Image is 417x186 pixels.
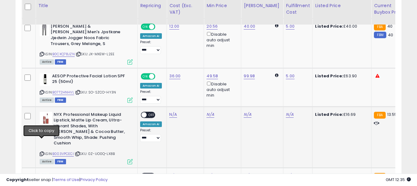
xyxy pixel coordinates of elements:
div: £63.90 [315,73,366,79]
b: Listed Price: [315,111,343,117]
span: FBM [55,98,66,103]
span: All listings currently available for purchase on Amazon [40,59,54,65]
span: | SKU: JX-MXEW-L2EE [76,52,114,57]
span: All listings currently available for purchase on Amazon [40,98,54,103]
a: Terms of Use [53,177,79,183]
a: N/A [206,111,214,118]
div: Amazon AI [140,83,162,88]
img: 31IVUGxagyL._SL40_.jpg [40,112,52,124]
a: 49.58 [206,73,218,79]
a: B0CXQ78JZN [52,52,75,57]
div: ASIN: [40,24,133,64]
span: ON [141,74,149,79]
small: FBA [374,112,385,119]
img: 210+QTOu-qL._SL40_.jpg [40,24,49,36]
div: Listed Price [315,2,369,9]
span: | SKU: SO-SZCO-HY3N [75,90,116,95]
b: AESOP Protective Facial Lotion SPF 25 (50ml) [52,73,127,86]
small: FBA [374,24,385,30]
div: Cost (Exc. VAT) [169,2,201,16]
div: £16.69 [315,112,366,117]
div: Current Buybox Price [374,2,406,16]
span: FBM [55,159,66,164]
div: Title [38,2,135,9]
span: ON [141,24,149,29]
i: Calculated using Dynamic Max Price. [275,73,278,77]
a: Privacy Policy [80,177,108,183]
div: £40.00 [315,24,366,29]
div: Disable auto adjust min [206,80,236,98]
div: Preset: [140,90,162,104]
div: ASIN: [40,73,133,102]
div: seller snap | | [6,177,108,183]
div: ASIN: [40,112,133,164]
a: 5.00 [286,73,295,79]
b: Listed Price: [315,23,343,29]
span: All listings currently available for purchase on Amazon [40,159,54,164]
span: OFF [147,112,157,117]
strong: Copyright [6,177,29,183]
div: Amazon AI [140,121,162,127]
div: Fulfillment Cost [286,2,310,16]
span: | SKU: 0Z-UO0Q-LX8B [75,151,115,156]
span: 13.55 [387,111,397,117]
b: [PERSON_NAME] & [PERSON_NAME] Men's Jpstkane Jjedwin Jogger Noos Fabric Trousers, Grey Melange, S [51,24,126,48]
b: Listed Price: [315,73,343,79]
div: Disable auto adjust min [206,31,236,49]
span: 40 [387,23,393,29]
span: 40 [388,32,393,38]
a: N/A [286,111,293,118]
span: 2025-09-17 12:35 GMT [386,177,411,183]
a: 5.00 [286,23,295,29]
div: Repricing [140,2,164,9]
a: 20.56 [206,23,218,29]
a: 40.00 [244,23,255,29]
span: OFF [154,24,164,29]
a: B07T2HNHVL [52,90,74,95]
a: N/A [244,111,251,118]
div: Preset: [140,40,162,54]
a: 99.98 [244,73,255,79]
a: 12.00 [169,23,179,29]
div: Min Price [206,2,238,9]
a: N/A [169,111,177,118]
span: OFF [154,74,164,79]
div: [PERSON_NAME] [244,2,281,9]
span: FBM [55,59,66,65]
div: Amazon AI [140,33,162,39]
i: Calculated using Dynamic Max Price. [275,24,278,28]
img: 31E0POczuIL._SL40_.jpg [40,73,51,86]
div: Preset: [140,128,162,142]
a: B003VPCECI [52,151,74,157]
small: FBM [374,32,386,38]
b: NYX Professional Makeup Liquid Lipstick, Matte Lip Cream, Ultra-Vibrant Shades, With [PERSON_NAME... [54,112,129,148]
a: 36.00 [169,73,180,79]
